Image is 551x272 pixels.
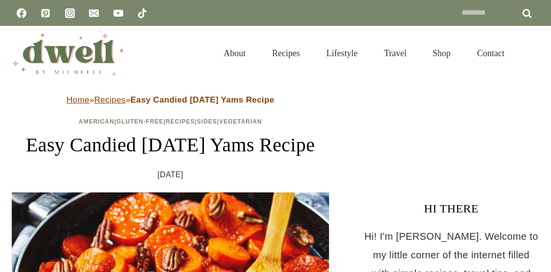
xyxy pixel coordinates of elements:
nav: Primary Navigation [210,36,518,70]
h1: Easy Candied [DATE] Yams Recipe [12,130,329,160]
a: Travel [371,36,419,70]
a: Recipes [94,95,126,105]
a: Instagram [60,3,80,23]
a: About [210,36,259,70]
img: DWELL by michelle [12,31,124,76]
time: [DATE] [157,167,183,182]
a: Contact [464,36,518,70]
a: Recipes [259,36,313,70]
a: YouTube [109,3,128,23]
strong: Easy Candied [DATE] Yams Recipe [131,95,274,105]
h3: HI THERE [363,200,539,217]
a: American [79,118,114,125]
a: Home [66,95,89,105]
a: Vegetarian [219,118,262,125]
a: Recipes [166,118,195,125]
a: Gluten-Free [116,118,163,125]
button: View Search Form [523,45,539,62]
a: Email [84,3,104,23]
a: Lifestyle [313,36,371,70]
span: » » [66,95,274,105]
a: Pinterest [36,3,55,23]
a: Sides [197,118,217,125]
a: TikTok [132,3,152,23]
a: Shop [419,36,464,70]
a: Facebook [12,3,31,23]
span: | | | | [79,118,262,125]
